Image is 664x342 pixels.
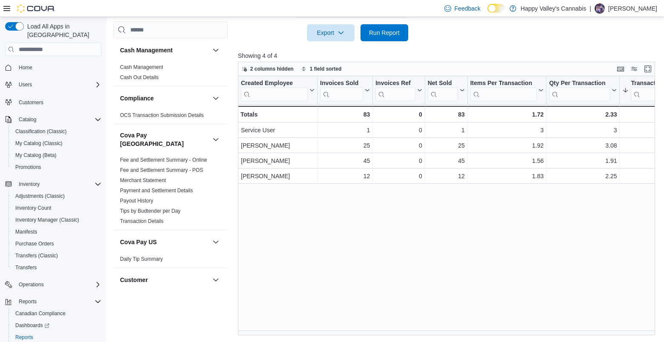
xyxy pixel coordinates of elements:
[2,79,105,91] button: Users
[2,114,105,125] button: Catalog
[15,80,101,90] span: Users
[15,140,63,147] span: My Catalog (Classic)
[12,126,70,137] a: Classification (Classic)
[120,187,193,194] span: Payment and Settlement Details
[15,334,33,341] span: Reports
[608,3,657,14] p: [PERSON_NAME]
[9,238,105,250] button: Purchase Orders
[12,162,45,172] a: Promotions
[15,296,101,307] span: Reports
[12,320,101,331] span: Dashboards
[120,74,159,81] span: Cash Out Details
[307,24,355,41] button: Export
[549,125,617,135] div: 3
[361,24,408,41] button: Run Report
[2,96,105,108] button: Customers
[120,294,169,300] a: Customer Activity List
[455,4,481,13] span: Feedback
[24,22,101,39] span: Load All Apps in [GEOGRAPHIC_DATA]
[120,64,163,70] a: Cash Management
[15,310,66,317] span: Canadian Compliance
[120,188,193,194] a: Payment and Settlement Details
[549,80,617,101] button: Qty Per Transaction
[15,228,37,235] span: Manifests
[113,155,228,230] div: Cova Pay [GEOGRAPHIC_DATA]
[238,51,659,60] p: Showing 4 of 4
[312,24,349,41] span: Export
[375,80,415,88] div: Invoices Ref
[595,3,605,14] div: Bobby Loewen
[250,66,294,72] span: 2 columns hidden
[15,205,52,211] span: Inventory Count
[427,80,464,101] button: Net Sold
[320,80,370,101] button: Invoices Sold
[12,320,53,331] a: Dashboards
[120,94,154,103] h3: Compliance
[241,80,315,101] button: Created Employee
[120,294,169,300] span: Customer Activity List
[15,193,65,199] span: Adjustments (Classic)
[487,4,505,13] input: Dark Mode
[120,46,173,54] h3: Cash Management
[549,109,617,120] div: 2.33
[470,171,544,181] div: 1.83
[238,64,297,74] button: 2 columns hidden
[12,150,60,160] a: My Catalog (Beta)
[470,140,544,151] div: 1.92
[9,149,105,161] button: My Catalog (Beta)
[470,80,544,101] button: Items Per Transaction
[15,128,67,135] span: Classification (Classic)
[120,208,180,214] span: Tips by Budtender per Day
[15,252,58,259] span: Transfers (Classic)
[15,217,79,223] span: Inventory Manager (Classic)
[120,238,157,246] h3: Cova Pay US
[120,177,166,183] a: Merchant Statement
[12,308,69,319] a: Canadian Compliance
[375,125,422,135] div: 0
[375,140,422,151] div: 0
[12,203,55,213] a: Inventory Count
[427,109,464,120] div: 83
[241,171,315,181] div: [PERSON_NAME]
[15,80,35,90] button: Users
[211,275,221,285] button: Customer
[643,64,653,74] button: Enter fullscreen
[19,181,40,188] span: Inventory
[15,164,41,171] span: Promotions
[19,81,32,88] span: Users
[428,140,465,151] div: 25
[590,3,591,14] p: |
[310,66,342,72] span: 1 field sorted
[241,125,315,135] div: Service User
[15,279,101,290] span: Operations
[120,131,209,148] button: Cova Pay [GEOGRAPHIC_DATA]
[549,80,610,101] div: Qty Per Transaction
[2,61,105,74] button: Home
[375,156,422,166] div: 0
[15,279,47,290] button: Operations
[12,239,101,249] span: Purchase Orders
[320,171,370,181] div: 12
[15,322,49,329] span: Dashboards
[12,126,101,137] span: Classification (Classic)
[12,227,40,237] a: Manifests
[521,3,586,14] p: Happy Valley's Cannabis
[17,4,55,13] img: Cova
[15,152,57,159] span: My Catalog (Beta)
[12,215,101,225] span: Inventory Manager (Classic)
[629,64,639,74] button: Display options
[120,46,209,54] button: Cash Management
[113,254,228,268] div: Cova Pay US
[470,109,544,120] div: 1.72
[2,296,105,308] button: Reports
[549,140,617,151] div: 3.08
[19,281,44,288] span: Operations
[375,80,415,101] div: Invoices Ref
[113,62,228,86] div: Cash Management
[120,167,203,174] span: Fee and Settlement Summary - POS
[120,112,204,119] span: OCS Transaction Submission Details
[9,214,105,226] button: Inventory Manager (Classic)
[375,80,422,101] button: Invoices Ref
[120,94,209,103] button: Compliance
